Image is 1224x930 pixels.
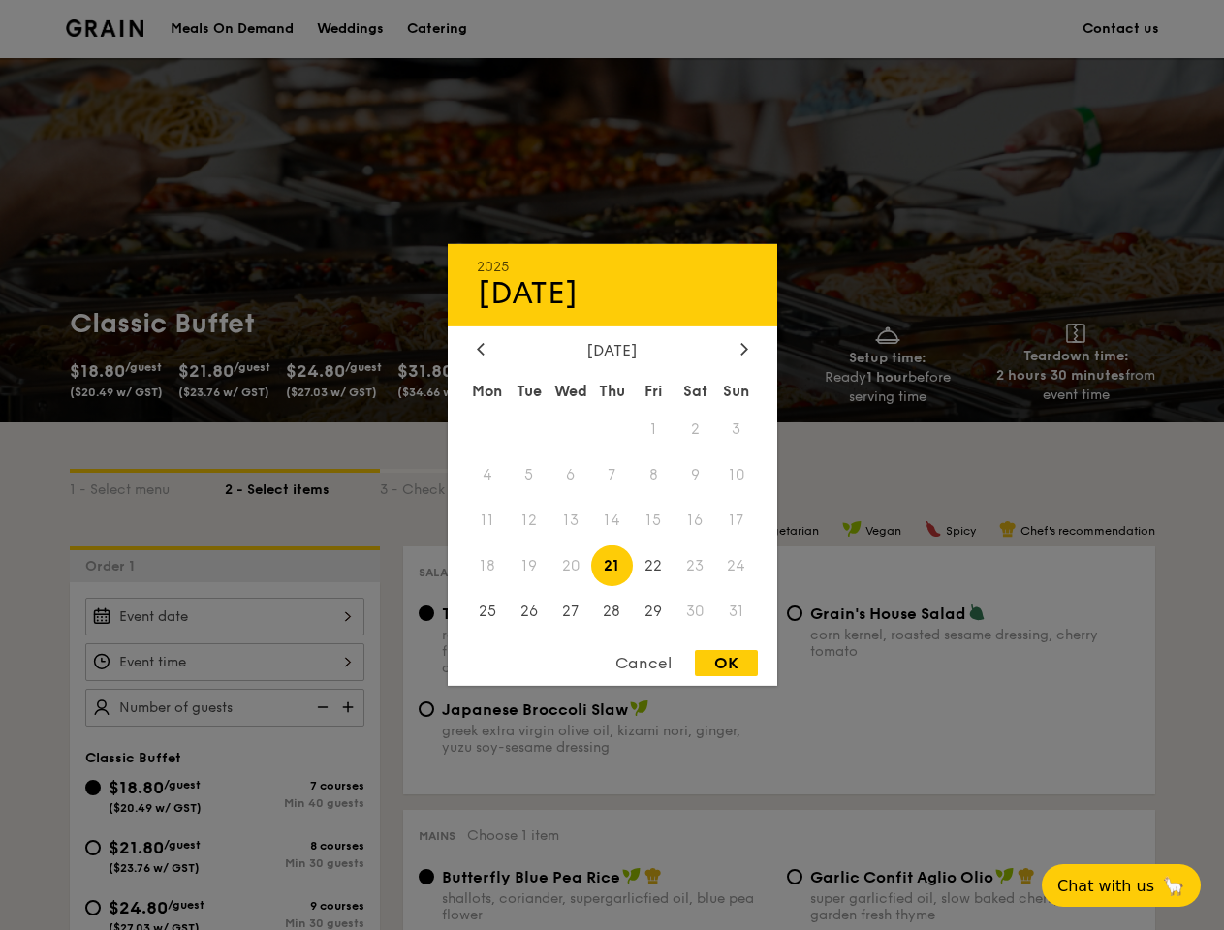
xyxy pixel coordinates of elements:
div: [DATE] [477,275,748,312]
span: 26 [508,590,549,632]
div: Sun [716,374,758,409]
span: 30 [675,590,716,632]
div: [DATE] [477,341,748,359]
div: 2025 [477,259,748,275]
div: Thu [591,374,633,409]
span: 5 [508,454,549,496]
div: Mon [467,374,509,409]
div: OK [695,650,758,676]
span: 22 [633,544,675,586]
span: 25 [467,590,509,632]
span: 15 [633,500,675,542]
span: 18 [467,544,509,586]
span: 20 [549,544,591,586]
span: 16 [675,500,716,542]
span: 29 [633,590,675,632]
span: 28 [591,590,633,632]
span: 4 [467,454,509,496]
div: Wed [549,374,591,409]
span: 14 [591,500,633,542]
span: 2 [675,409,716,450]
span: 19 [508,544,549,586]
span: 🦙 [1162,875,1185,897]
span: 6 [549,454,591,496]
div: Sat [675,374,716,409]
div: Tue [508,374,549,409]
span: 27 [549,590,591,632]
button: Chat with us🦙 [1042,864,1201,907]
span: 17 [716,500,758,542]
span: 11 [467,500,509,542]
span: 12 [508,500,549,542]
span: Chat with us [1057,877,1154,895]
span: 23 [675,544,716,586]
span: 8 [633,454,675,496]
span: 3 [716,409,758,450]
span: 21 [591,544,633,586]
span: 1 [633,409,675,450]
span: 7 [591,454,633,496]
span: 31 [716,590,758,632]
div: Fri [633,374,675,409]
span: 13 [549,500,591,542]
span: 9 [675,454,716,496]
div: Cancel [596,650,691,676]
span: 24 [716,544,758,586]
span: 10 [716,454,758,496]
